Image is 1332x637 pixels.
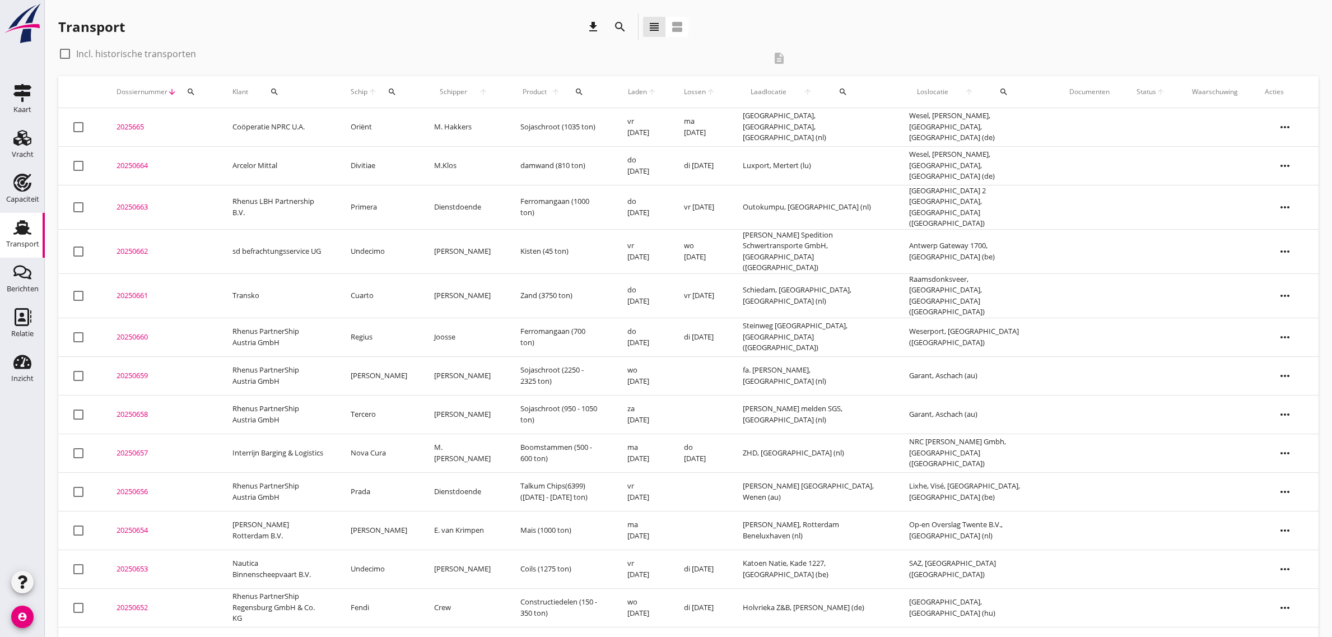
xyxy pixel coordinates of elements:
[896,511,1056,550] td: Op-en Overslag Twente B.V., [GEOGRAPHIC_DATA] (nl)
[743,87,795,97] span: Laadlocatie
[117,160,206,171] div: 20250664
[999,87,1008,96] i: search
[421,356,507,395] td: [PERSON_NAME]
[614,588,670,627] td: wo [DATE]
[187,87,195,96] i: search
[729,511,896,550] td: [PERSON_NAME], Rotterdam Beneluxhaven (nl)
[219,511,337,550] td: [PERSON_NAME] Rotterdam B.V.
[1269,280,1301,311] i: more_horiz
[957,87,981,96] i: arrow_upward
[219,434,337,472] td: Interrijn Barging & Logistics
[337,108,421,147] td: Oriënt
[896,550,1056,588] td: SAZ, [GEOGRAPHIC_DATA] ([GEOGRAPHIC_DATA])
[507,395,614,434] td: Sojaschroot (950 - 1050 ton)
[1265,87,1305,97] div: Acties
[337,146,421,185] td: Divitiae
[614,395,670,434] td: za [DATE]
[896,229,1056,273] td: Antwerp Gateway 1700, [GEOGRAPHIC_DATA] (be)
[337,434,421,472] td: Nova Cura
[337,185,421,229] td: Primera
[896,588,1056,627] td: [GEOGRAPHIC_DATA], [GEOGRAPHIC_DATA] (hu)
[117,602,206,613] div: 20250652
[614,472,670,511] td: vr [DATE]
[729,318,896,356] td: Steinweg [GEOGRAPHIC_DATA], [GEOGRAPHIC_DATA] ([GEOGRAPHIC_DATA])
[896,472,1056,511] td: Lixhe, Visé, [GEOGRAPHIC_DATA], [GEOGRAPHIC_DATA] (be)
[421,511,507,550] td: E. van Krimpen
[421,318,507,356] td: Joosse
[729,108,896,147] td: [GEOGRAPHIC_DATA], [GEOGRAPHIC_DATA], [GEOGRAPHIC_DATA] (nl)
[896,395,1056,434] td: Garant, Aschach (au)
[219,356,337,395] td: Rhenus PartnerShip Austria GmbH
[670,185,729,229] td: vr [DATE]
[117,246,206,257] div: 20250662
[614,550,670,588] td: vr [DATE]
[434,87,473,97] span: Schipper
[909,87,956,97] span: Loslocatie
[706,87,716,96] i: arrow_upward
[219,395,337,434] td: Rhenus PartnerShip Austria GmbH
[507,550,614,588] td: Coils (1275 ton)
[670,273,729,318] td: vr [DATE]
[421,395,507,434] td: [PERSON_NAME]
[117,448,206,459] div: 20250657
[117,122,206,133] div: 2025665
[117,87,167,97] span: Dossiernummer
[2,3,43,44] img: logo-small.a267ee39.svg
[670,588,729,627] td: di [DATE]
[117,525,206,536] div: 20250654
[613,20,627,34] i: search
[1269,236,1301,267] i: more_horiz
[1269,360,1301,392] i: more_horiz
[117,332,206,343] div: 20250660
[337,356,421,395] td: [PERSON_NAME]
[117,290,206,301] div: 20250661
[670,434,729,472] td: do [DATE]
[117,409,206,420] div: 20250658
[729,273,896,318] td: Schiedam, [GEOGRAPHIC_DATA], [GEOGRAPHIC_DATA] (nl)
[507,146,614,185] td: damwand (810 ton)
[11,375,34,382] div: Inzicht
[896,318,1056,356] td: Weserport, [GEOGRAPHIC_DATA] ([GEOGRAPHIC_DATA])
[219,273,337,318] td: Transko
[1269,322,1301,353] i: more_horiz
[1269,399,1301,430] i: more_horiz
[729,588,896,627] td: Holvrieka Z&B, [PERSON_NAME] (de)
[507,588,614,627] td: Constructiedelen (150 - 350 ton)
[614,185,670,229] td: do [DATE]
[219,472,337,511] td: Rhenus PartnerShip Austria GmbH
[614,273,670,318] td: do [DATE]
[520,87,549,97] span: Product
[167,87,176,96] i: arrow_downward
[337,229,421,273] td: Undecimo
[1269,150,1301,182] i: more_horiz
[1269,592,1301,624] i: more_horiz
[337,273,421,318] td: Cuarto
[896,273,1056,318] td: Raamsdonksveer, [GEOGRAPHIC_DATA], [GEOGRAPHIC_DATA] ([GEOGRAPHIC_DATA])
[421,588,507,627] td: Crew
[421,108,507,147] td: M. Hakkers
[337,318,421,356] td: Regius
[1069,87,1110,97] div: Documenten
[421,273,507,318] td: [PERSON_NAME]
[507,472,614,511] td: Talkum Chips(6399) ([DATE] - [DATE] ton)
[507,185,614,229] td: Ferromangaan (1000 ton)
[1156,87,1165,96] i: arrow_upward
[507,434,614,472] td: Boomstammen (500 - 600 ton)
[1192,87,1238,97] div: Waarschuwing
[12,151,34,158] div: Vracht
[219,146,337,185] td: Arcelor Mittal
[896,356,1056,395] td: Garant, Aschach (au)
[614,318,670,356] td: do [DATE]
[219,229,337,273] td: sd befrachtungsservice UG
[1269,476,1301,508] i: more_horiz
[11,606,34,628] i: account_circle
[421,434,507,472] td: M. [PERSON_NAME]
[795,87,820,96] i: arrow_upward
[648,87,657,96] i: arrow_upward
[219,185,337,229] td: Rhenus LBH Partnership B.V.
[586,20,600,34] i: download
[219,550,337,588] td: Nautica Binnenscheepvaart B.V.
[270,87,279,96] i: search
[232,78,324,105] div: Klant
[614,146,670,185] td: do [DATE]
